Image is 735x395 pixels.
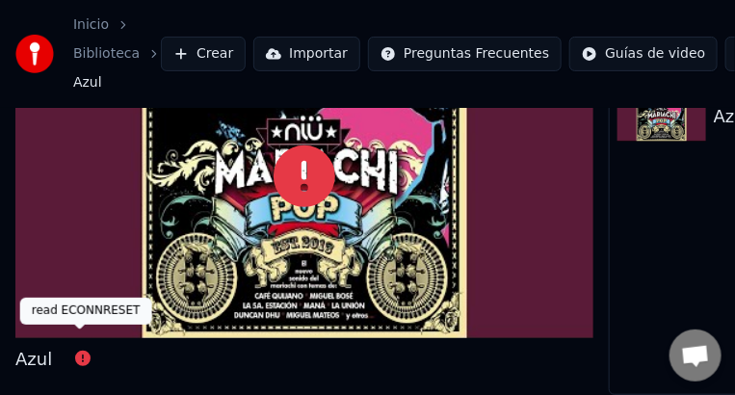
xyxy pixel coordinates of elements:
button: Preguntas Frecuentes [368,37,562,71]
span: Azul [73,73,102,92]
button: Importar [253,37,360,71]
div: Chat abierto [669,329,722,382]
button: Crear [161,37,246,71]
nav: breadcrumb [73,15,161,92]
div: read ECONNRESET [20,298,152,325]
a: Inicio [73,15,109,35]
a: Biblioteca [73,44,140,64]
button: Guías de video [569,37,718,71]
div: Azul [15,346,52,373]
img: youka [15,35,54,73]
